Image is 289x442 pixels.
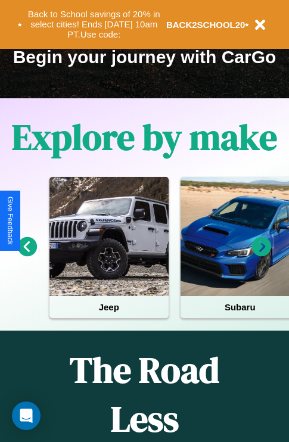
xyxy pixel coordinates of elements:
div: Give Feedback [6,197,14,245]
b: BACK2SCHOOL20 [166,20,246,30]
button: Back to School savings of 20% in select cities! Ends [DATE] 10am PT.Use code: [22,6,166,43]
h1: Explore by make [12,113,277,161]
h4: Jeep [49,296,169,318]
div: Open Intercom Messenger [12,401,41,430]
